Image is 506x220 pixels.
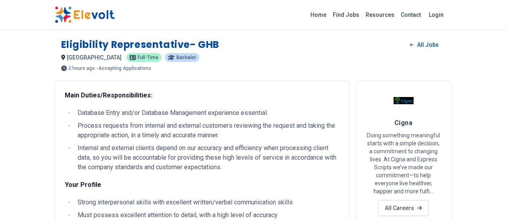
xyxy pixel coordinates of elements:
li: Database Entry and/or Database Management experience essential. [75,108,339,118]
span: Bachelor [176,55,196,60]
span: Full-time [138,55,158,60]
span: 2 hours ago [68,66,95,71]
a: Resources [362,8,398,21]
li: Process requests from internal and external customers reviewing the request and taking the approp... [75,121,339,140]
span: Cigna [394,119,412,127]
p: - Accepting Applications [96,66,151,71]
a: All Jobs [404,39,445,51]
p: Doing something meaningful starts with a simple decision, a commitment to changing lives. At Cign... [366,131,442,195]
strong: Your Profile [65,181,101,188]
a: All Careers [378,200,429,216]
span: [GEOGRAPHIC_DATA] [67,54,122,61]
li: Internal and external clients depend on our accuracy and efficiency when processing client data, ... [75,143,339,172]
a: Login [424,7,448,23]
li: Strong interpersonal skills with excellent written/verbal communication skills [75,198,339,207]
strong: Main Duties/Responsibilities: [65,91,152,99]
a: Home [307,8,330,21]
img: Elevolt [55,6,115,23]
a: Contact [398,8,424,21]
img: Cigna [394,91,414,111]
h1: Eligibility Representative- GHB [61,38,220,51]
li: Must possess excellent attention to detail, with a high level of accuracy [75,210,339,220]
a: Find Jobs [330,8,362,21]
